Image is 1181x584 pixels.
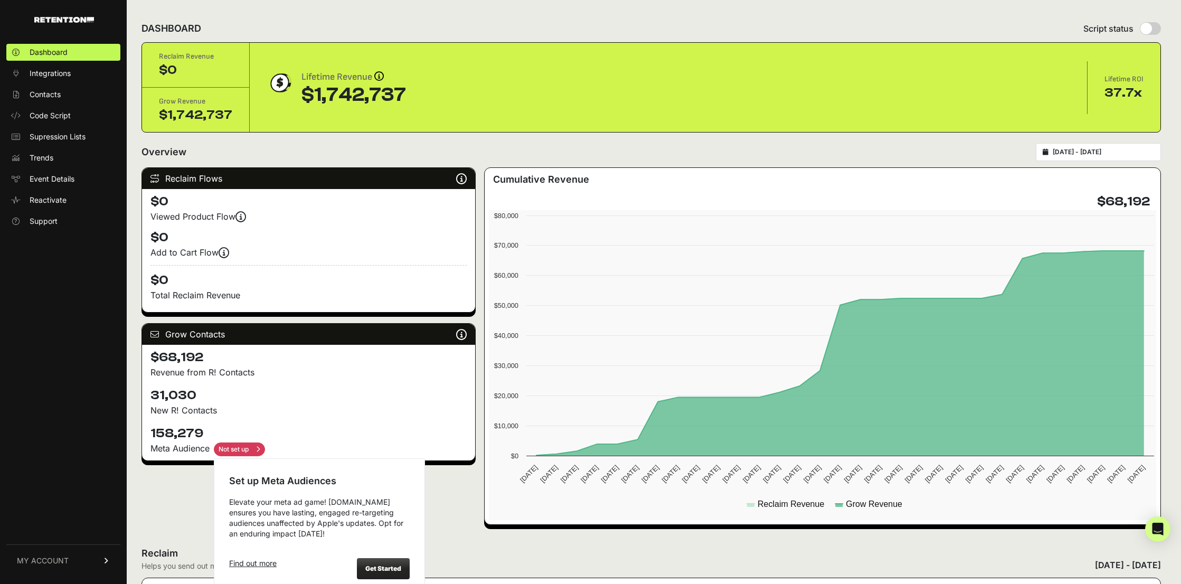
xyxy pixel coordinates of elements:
a: Integrations [6,65,120,82]
text: $30,000 [494,362,518,370]
a: Code Script [6,107,120,124]
text: $70,000 [494,241,518,249]
a: MY ACCOUNT [6,544,120,577]
h4: $0 [150,193,467,210]
text: $50,000 [494,302,518,309]
div: Reclaim Flows [142,168,475,189]
span: Code Script [30,110,71,121]
div: 37.7x [1104,84,1144,101]
h2: DASHBOARD [141,21,201,36]
h4: $68,192 [150,349,467,366]
text: Grow Revenue [846,500,902,508]
text: [DATE] [681,464,701,484]
text: [DATE] [1045,464,1065,484]
div: Lifetime ROI [1104,74,1144,84]
text: [DATE] [518,464,539,484]
div: [DATE] - [DATE] [1095,559,1161,571]
div: $1,742,737 [159,107,232,124]
a: Dashboard [6,44,120,61]
p: Revenue from R! Contacts [150,366,467,379]
span: Support [30,216,58,227]
h4: 158,279 [150,425,467,442]
div: $1,742,737 [301,84,406,106]
text: $40,000 [494,332,518,340]
text: [DATE] [984,464,1005,484]
div: Meta Audience [150,442,467,456]
div: $0 [159,62,232,79]
text: [DATE] [1025,464,1045,484]
text: [DATE] [761,464,782,484]
h4: $68,192 [1097,193,1150,210]
div: Elevate your meta ad game! [DOMAIN_NAME] ensures you have lasting, engaged re-targeting audiences... [229,497,410,539]
h3: Cumulative Revenue [493,172,589,187]
text: [DATE] [883,464,903,484]
text: [DATE] [599,464,620,484]
a: Supression Lists [6,128,120,145]
text: [DATE] [1065,464,1086,484]
p: Total Reclaim Revenue [150,289,467,302]
div: Grow Contacts [142,324,475,345]
a: Contacts [6,86,120,103]
a: Support [6,213,120,230]
strong: Get Started [365,564,401,572]
a: Find out more [229,558,277,569]
text: [DATE] [660,464,681,484]
text: [DATE] [1085,464,1106,484]
span: Contacts [30,89,61,100]
p: New R! Contacts [150,404,467,417]
h4: $0 [150,229,467,246]
text: [DATE] [1126,464,1147,484]
h2: Overview [141,145,186,159]
div: Reclaim Revenue [159,51,232,62]
text: $80,000 [494,212,518,220]
img: Retention.com [34,17,94,23]
div: Open Intercom Messenger [1145,516,1170,542]
text: $0 [511,452,518,460]
img: dollar-coin-05c43ed7efb7bc0c12610022525b4bbbb207c7efeef5aecc26f025e68dcafac9.png [267,70,293,96]
h2: Reclaim [141,546,393,561]
span: Dashboard [30,47,68,58]
a: Reactivate [6,192,120,209]
text: [DATE] [802,464,823,484]
h4: $0 [150,265,467,289]
text: [DATE] [701,464,721,484]
text: [DATE] [843,464,863,484]
text: [DATE] [741,464,762,484]
div: Viewed Product Flow [150,210,467,223]
span: MY ACCOUNT [17,555,69,566]
div: Grow Revenue [159,96,232,107]
h4: 31,030 [150,387,467,404]
text: $10,000 [494,422,518,430]
text: [DATE] [943,464,964,484]
text: [DATE] [640,464,660,484]
i: Events are firing, and revenue is coming soon! Reclaim revenue is updated nightly. [235,216,246,217]
text: [DATE] [1005,464,1025,484]
span: Reactivate [30,195,67,205]
text: [DATE] [721,464,742,484]
span: Script status [1083,22,1133,35]
text: [DATE] [579,464,600,484]
text: [DATE] [538,464,559,484]
text: Reclaim Revenue [758,500,824,508]
div: Add to Cart Flow [150,246,467,259]
text: [DATE] [903,464,924,484]
text: [DATE] [964,464,985,484]
div: Helps you send out more abandoned cart and product flows. [141,561,393,571]
text: [DATE] [559,464,580,484]
a: Event Details [6,171,120,187]
text: [DATE] [863,464,883,484]
text: [DATE] [620,464,640,484]
text: [DATE] [782,464,802,484]
div: Lifetime Revenue [301,70,406,84]
span: Integrations [30,68,71,79]
a: Trends [6,149,120,166]
text: [DATE] [1106,464,1126,484]
div: Set up Meta Audiences [229,474,410,488]
span: Trends [30,153,53,163]
text: $20,000 [494,392,518,400]
span: Event Details [30,174,74,184]
text: $60,000 [494,271,518,279]
span: Supression Lists [30,131,86,142]
text: [DATE] [822,464,843,484]
text: [DATE] [923,464,944,484]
